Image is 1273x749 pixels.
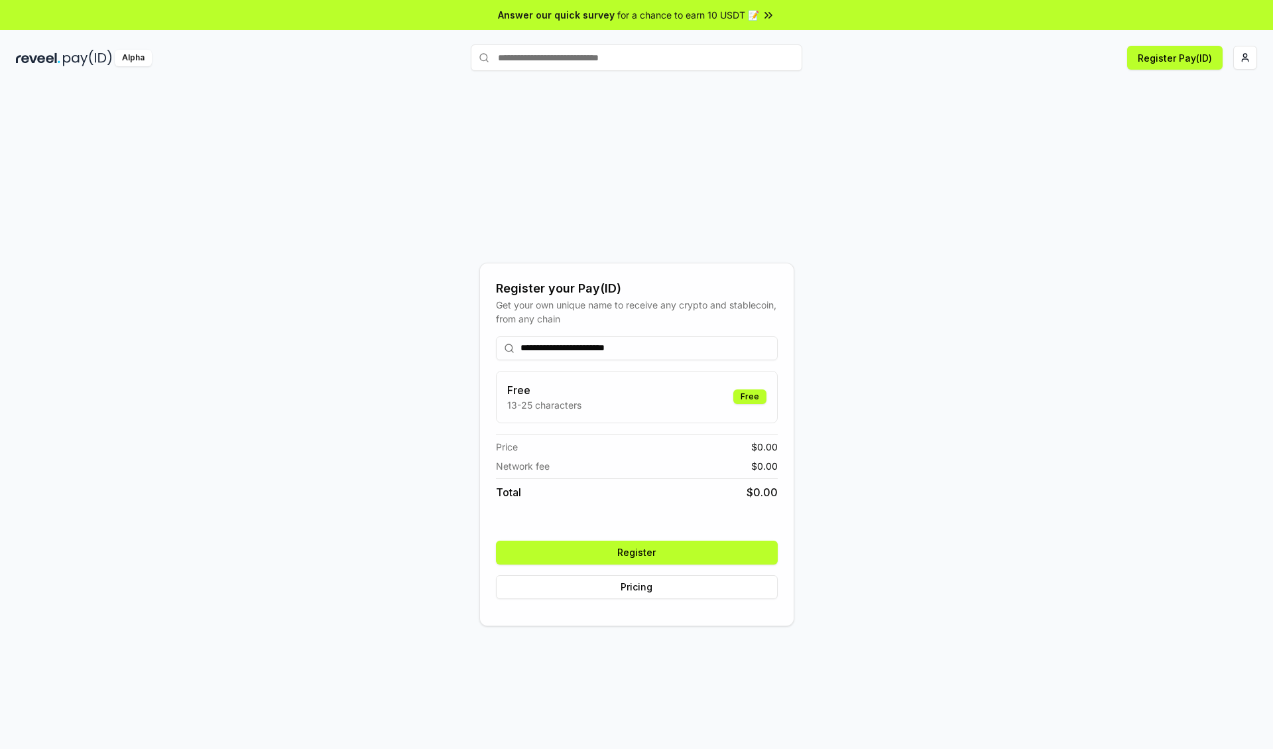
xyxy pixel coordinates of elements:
[496,541,778,565] button: Register
[496,440,518,454] span: Price
[751,440,778,454] span: $ 0.00
[617,8,759,22] span: for a chance to earn 10 USDT 📝
[496,575,778,599] button: Pricing
[507,382,581,398] h3: Free
[747,484,778,500] span: $ 0.00
[507,398,581,412] p: 13-25 characters
[496,484,521,500] span: Total
[496,459,550,473] span: Network fee
[496,279,778,298] div: Register your Pay(ID)
[496,298,778,326] div: Get your own unique name to receive any crypto and stablecoin, from any chain
[733,389,766,404] div: Free
[115,50,152,66] div: Alpha
[1127,46,1223,70] button: Register Pay(ID)
[498,8,615,22] span: Answer our quick survey
[16,50,60,66] img: reveel_dark
[751,459,778,473] span: $ 0.00
[63,50,112,66] img: pay_id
